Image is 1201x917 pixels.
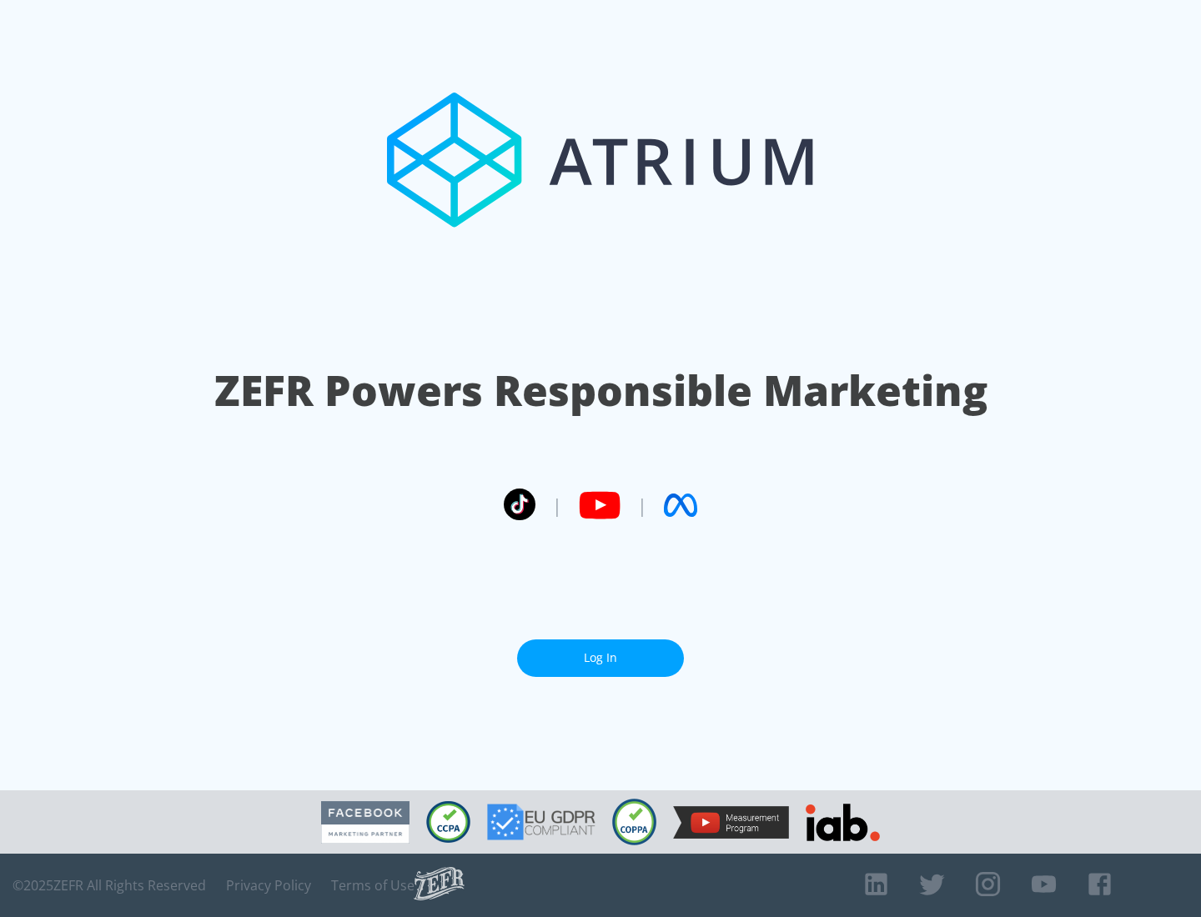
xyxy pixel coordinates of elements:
span: | [637,493,647,518]
span: | [552,493,562,518]
img: GDPR Compliant [487,804,595,840]
h1: ZEFR Powers Responsible Marketing [214,362,987,419]
span: © 2025 ZEFR All Rights Reserved [13,877,206,894]
img: Facebook Marketing Partner [321,801,410,844]
a: Terms of Use [331,877,415,894]
a: Privacy Policy [226,877,311,894]
img: CCPA Compliant [426,801,470,843]
a: Log In [517,639,684,677]
img: YouTube Measurement Program [673,806,789,839]
img: COPPA Compliant [612,799,656,845]
img: IAB [806,804,880,841]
